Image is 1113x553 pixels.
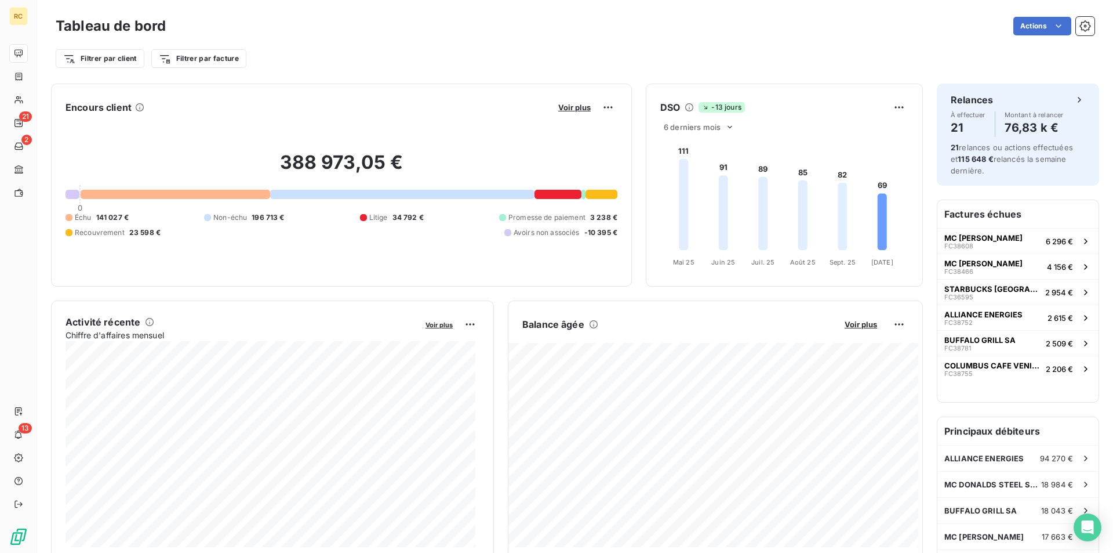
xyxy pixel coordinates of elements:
[1047,262,1073,272] span: 4 156 €
[252,212,284,223] span: 196 713 €
[845,320,877,329] span: Voir plus
[944,259,1023,268] span: MC [PERSON_NAME]
[9,527,28,546] img: Logo LeanPay
[944,233,1023,243] span: MC [PERSON_NAME]
[1046,364,1073,374] span: 2 206 €
[422,319,456,330] button: Voir plus
[1047,313,1073,323] span: 2 615 €
[9,7,28,26] div: RC
[937,330,1099,356] button: BUFFALO GRILL SAFC387812 509 €
[937,254,1099,279] button: MC [PERSON_NAME]FC384664 156 €
[937,228,1099,254] button: MC [PERSON_NAME]FC386086 296 €
[514,227,580,238] span: Avoirs non associés
[66,100,132,114] h6: Encours client
[1046,237,1073,246] span: 6 296 €
[56,16,166,37] h3: Tableau de bord
[1040,454,1073,463] span: 94 270 €
[392,212,424,223] span: 34 792 €
[558,103,591,112] span: Voir plus
[19,423,32,433] span: 13
[213,212,247,223] span: Non-échu
[66,151,617,186] h2: 388 973,05 €
[944,268,973,275] span: FC38466
[673,258,694,266] tspan: Mai 25
[944,532,1024,541] span: MC [PERSON_NAME]
[584,227,617,238] span: -10 395 €
[790,258,816,266] tspan: Août 25
[78,203,82,212] span: 0
[1005,118,1064,137] h4: 76,83 k €
[699,102,744,113] span: -13 jours
[369,212,388,223] span: Litige
[1005,111,1064,118] span: Montant à relancer
[555,102,594,113] button: Voir plus
[75,227,125,238] span: Recouvrement
[944,335,1016,345] span: BUFFALO GRILL SA
[1042,532,1073,541] span: 17 663 €
[96,212,129,223] span: 141 027 €
[508,212,585,223] span: Promesse de paiement
[151,49,246,68] button: Filtrer par facture
[129,227,161,238] span: 23 598 €
[937,200,1099,228] h6: Factures échues
[951,118,985,137] h4: 21
[1045,288,1073,297] span: 2 954 €
[944,361,1041,370] span: COLUMBUS CAFE VENISSIEUX
[944,284,1041,294] span: STARBUCKS [GEOGRAPHIC_DATA]
[841,319,881,330] button: Voir plus
[944,294,973,301] span: FC36595
[1041,506,1073,515] span: 18 043 €
[590,212,617,223] span: 3 238 €
[944,506,1017,515] span: BUFFALO GRILL SA
[21,135,32,145] span: 2
[951,143,959,152] span: 21
[944,480,1041,489] span: MC DONALDS STEEL ST ETIENNE
[66,315,140,329] h6: Activité récente
[664,122,721,132] span: 6 derniers mois
[944,345,971,352] span: FC38781
[66,329,417,341] span: Chiffre d'affaires mensuel
[425,321,453,329] span: Voir plus
[951,143,1073,175] span: relances ou actions effectuées et relancés la semaine dernière.
[830,258,856,266] tspan: Sept. 25
[56,49,144,68] button: Filtrer par client
[944,243,973,250] span: FC38608
[951,111,985,118] span: À effectuer
[937,279,1099,305] button: STARBUCKS [GEOGRAPHIC_DATA]FC365952 954 €
[1074,514,1101,541] div: Open Intercom Messenger
[522,317,584,331] h6: Balance âgée
[751,258,774,266] tspan: Juil. 25
[951,93,993,107] h6: Relances
[958,154,993,164] span: 115 648 €
[937,417,1099,445] h6: Principaux débiteurs
[944,310,1023,319] span: ALLIANCE ENERGIES
[75,212,92,223] span: Échu
[944,370,973,377] span: FC38755
[937,356,1099,381] button: COLUMBUS CAFE VENISSIEUXFC387552 206 €
[1041,480,1073,489] span: 18 984 €
[871,258,893,266] tspan: [DATE]
[937,305,1099,330] button: ALLIANCE ENERGIESFC387522 615 €
[1046,339,1073,348] span: 2 509 €
[711,258,735,266] tspan: Juin 25
[660,100,680,114] h6: DSO
[944,319,973,326] span: FC38752
[1013,17,1071,35] button: Actions
[19,111,32,122] span: 21
[944,454,1024,463] span: ALLIANCE ENERGIES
